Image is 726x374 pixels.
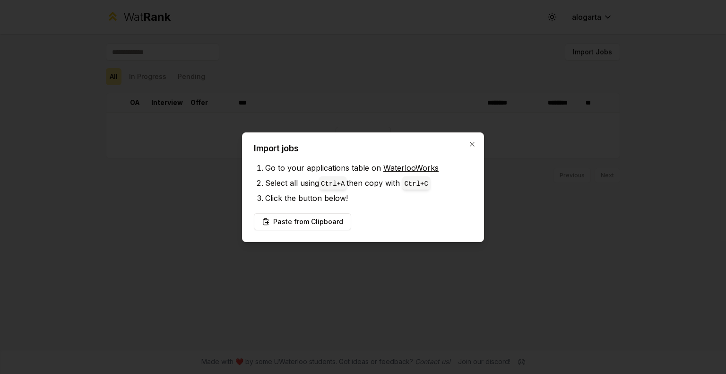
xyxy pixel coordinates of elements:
[321,180,345,188] code: Ctrl+ A
[383,163,439,173] a: WaterlooWorks
[265,160,472,175] li: Go to your applications table on
[265,175,472,191] li: Select all using then copy with
[254,213,351,230] button: Paste from Clipboard
[265,191,472,206] li: Click the button below!
[254,144,472,153] h2: Import jobs
[404,180,428,188] code: Ctrl+ C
